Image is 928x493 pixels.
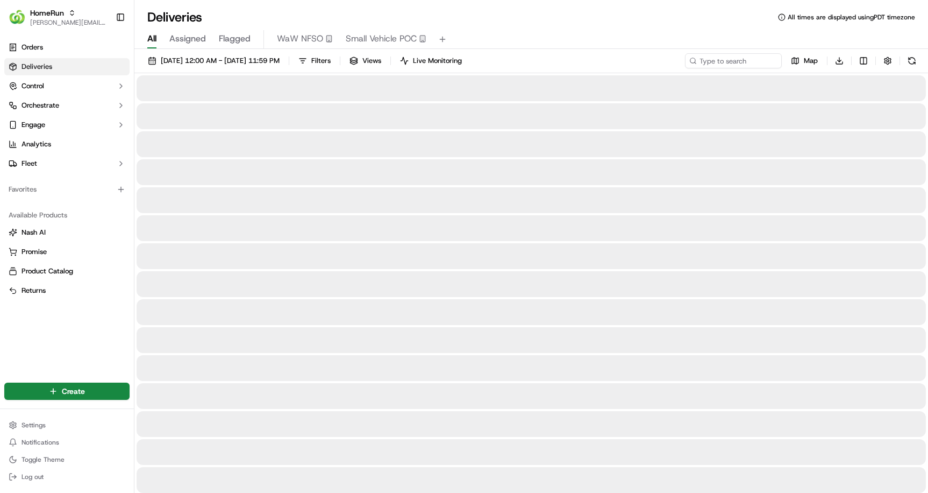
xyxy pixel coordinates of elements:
[22,247,47,257] span: Promise
[4,282,130,299] button: Returns
[30,18,107,27] button: [PERSON_NAME][EMAIL_ADDRESS][DOMAIN_NAME]
[62,386,85,397] span: Create
[22,286,46,295] span: Returns
[345,53,386,68] button: Views
[9,9,26,26] img: HomeRun
[786,53,823,68] button: Map
[9,286,125,295] a: Returns
[294,53,335,68] button: Filters
[413,56,462,66] span: Live Monitoring
[147,32,156,45] span: All
[904,53,919,68] button: Refresh
[4,78,130,95] button: Control
[22,228,46,237] span: Nash AI
[4,39,130,56] a: Orders
[4,4,111,30] button: HomeRunHomeRun[PERSON_NAME][EMAIL_ADDRESS][DOMAIN_NAME]
[685,53,782,68] input: Type to search
[395,53,467,68] button: Live Monitoring
[4,435,130,450] button: Notifications
[9,228,125,237] a: Nash AI
[4,263,130,280] button: Product Catalog
[4,452,130,467] button: Toggle Theme
[4,116,130,133] button: Engage
[4,224,130,241] button: Nash AI
[277,32,323,45] span: WaW NFSO
[804,56,818,66] span: Map
[4,181,130,198] div: Favorites
[22,101,59,110] span: Orchestrate
[22,455,65,464] span: Toggle Theme
[4,207,130,224] div: Available Products
[4,97,130,114] button: Orchestrate
[22,266,73,276] span: Product Catalog
[346,32,417,45] span: Small Vehicle POC
[22,62,52,72] span: Deliveries
[788,13,915,22] span: All times are displayed using PDT timezone
[30,8,64,18] button: HomeRun
[9,247,125,257] a: Promise
[362,56,381,66] span: Views
[143,53,284,68] button: [DATE] 12:00 AM - [DATE] 11:59 PM
[4,155,130,172] button: Fleet
[161,56,280,66] span: [DATE] 12:00 AM - [DATE] 11:59 PM
[22,43,43,52] span: Orders
[219,32,251,45] span: Flagged
[22,159,37,168] span: Fleet
[22,139,51,149] span: Analytics
[22,120,45,130] span: Engage
[9,266,125,276] a: Product Catalog
[169,32,206,45] span: Assigned
[22,81,44,91] span: Control
[22,421,46,429] span: Settings
[22,438,59,447] span: Notifications
[4,58,130,75] a: Deliveries
[4,418,130,433] button: Settings
[22,473,44,481] span: Log out
[147,9,202,26] h1: Deliveries
[4,243,130,260] button: Promise
[4,383,130,400] button: Create
[4,469,130,484] button: Log out
[4,136,130,153] a: Analytics
[311,56,331,66] span: Filters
